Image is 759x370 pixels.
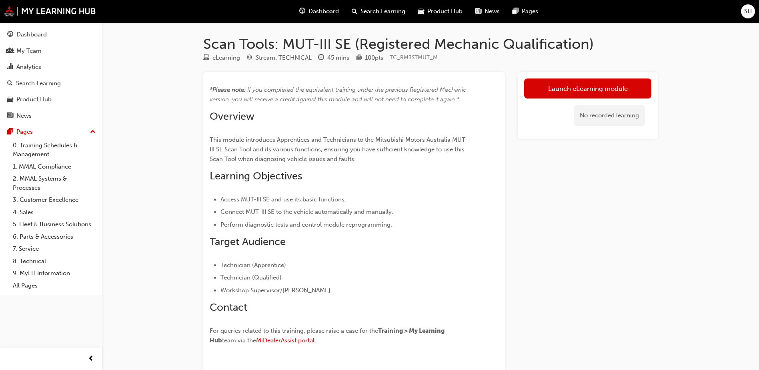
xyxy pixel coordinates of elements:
div: Stream: TECHNICAL [256,53,312,62]
span: prev-icon [88,354,94,364]
div: Duration [318,53,349,63]
span: clock-icon [318,54,324,62]
span: guage-icon [299,6,305,16]
span: people-icon [7,48,13,55]
span: Learning resource code [390,54,438,61]
span: Please note: ​ [212,86,247,93]
span: Training > My Learning Hub [210,327,446,344]
span: Overview [210,110,254,123]
div: Stream [246,53,312,63]
span: Contact [210,301,247,314]
a: pages-iconPages [506,3,545,20]
a: 1. MMAL Compliance [10,161,99,173]
span: search-icon [7,80,13,87]
span: If you completed the equivalent training under the previous Registered Mechanic version, you will... [210,86,468,103]
a: My Team [3,44,99,58]
span: Perform diagnostic tests and control module reprogramming. [220,221,392,228]
span: . [314,337,316,344]
a: Search Learning [3,76,99,91]
a: News [3,109,99,123]
span: Target Audience [210,235,286,248]
a: news-iconNews [469,3,506,20]
span: Pages [522,7,538,16]
span: This module introduces Apprentices and Technicians to the Mitsubishi Motors Australia MUT-III SE ... [210,136,468,163]
a: 2. MMAL Systems & Processes [10,173,99,194]
a: car-iconProduct Hub [412,3,469,20]
a: 5. Fleet & Business Solutions [10,218,99,231]
span: Technician (Apprentice) [220,261,286,269]
div: Pages [16,127,33,137]
button: DashboardMy TeamAnalyticsSearch LearningProduct HubNews [3,26,99,125]
a: MiDealerAssist portal [256,337,314,344]
span: up-icon [90,127,96,137]
div: Type [203,53,240,63]
a: Analytics [3,60,99,74]
span: chart-icon [7,64,13,71]
span: search-icon [352,6,357,16]
div: Analytics [16,62,41,72]
a: 0. Training Schedules & Management [10,139,99,161]
a: 6. Parts & Accessories [10,231,99,243]
h1: Scan Tools: MUT-III SE (Registered Mechanic Qualification) [203,35,658,53]
span: News [485,7,500,16]
a: Product Hub [3,92,99,107]
a: 7. Service [10,243,99,255]
div: Dashboard [16,30,47,39]
a: 3. Customer Excellence [10,194,99,206]
span: Product Hub [427,7,463,16]
div: My Team [16,46,42,56]
a: 9. MyLH Information [10,267,99,280]
span: Access MUT-III SE and use its basic functions. [220,196,346,203]
span: Search Learning [360,7,405,16]
span: team via the [222,337,256,344]
span: target-icon [246,54,252,62]
span: podium-icon [356,54,362,62]
span: car-icon [7,96,13,103]
button: SH [741,4,755,18]
span: guage-icon [7,31,13,38]
a: 8. Technical [10,255,99,267]
a: Launch eLearning module [524,78,651,99]
span: Dashboard [308,7,339,16]
a: search-iconSearch Learning [345,3,412,20]
span: learningResourceType_ELEARNING-icon [203,54,209,62]
span: For queries related to this training, please raise a case for the [210,327,378,334]
div: News [16,111,32,121]
a: All Pages [10,280,99,292]
span: Learning Objectives [210,170,302,182]
span: SH [744,7,752,16]
span: Technician (Qualified) [220,274,282,281]
div: Product Hub [16,95,52,104]
button: Pages [3,125,99,139]
span: car-icon [418,6,424,16]
img: mmal [4,6,96,16]
div: Search Learning [16,79,61,88]
div: No recorded learning [574,105,645,126]
div: 100 pts [365,53,383,62]
span: Workshop Supervisor/[PERSON_NAME] [220,287,330,294]
span: news-icon [475,6,481,16]
a: 4. Sales [10,206,99,219]
a: guage-iconDashboard [293,3,345,20]
a: Dashboard [3,27,99,42]
div: eLearning [212,53,240,62]
span: pages-icon [513,6,519,16]
div: 45 mins [327,53,349,62]
span: Connect MUT-III SE to the vehicle automatically and manually. [220,208,393,215]
span: pages-icon [7,129,13,136]
div: Points [356,53,383,63]
span: news-icon [7,113,13,120]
